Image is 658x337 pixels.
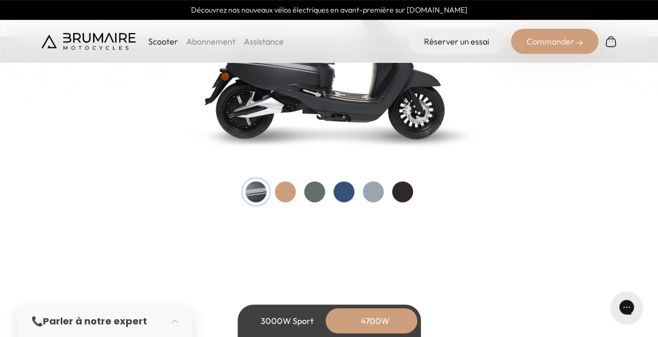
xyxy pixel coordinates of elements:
[186,36,236,47] a: Abonnement
[246,308,329,333] div: 3000W Sport
[511,29,598,54] div: Commander
[606,288,648,327] iframe: Gorgias live chat messenger
[408,29,505,54] a: Réserver un essai
[333,308,417,333] div: 4700W
[576,40,583,46] img: right-arrow-2.png
[605,35,617,48] img: Panier
[148,35,178,48] p: Scooter
[41,33,136,50] img: Brumaire Motocycles
[244,36,284,47] a: Assistance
